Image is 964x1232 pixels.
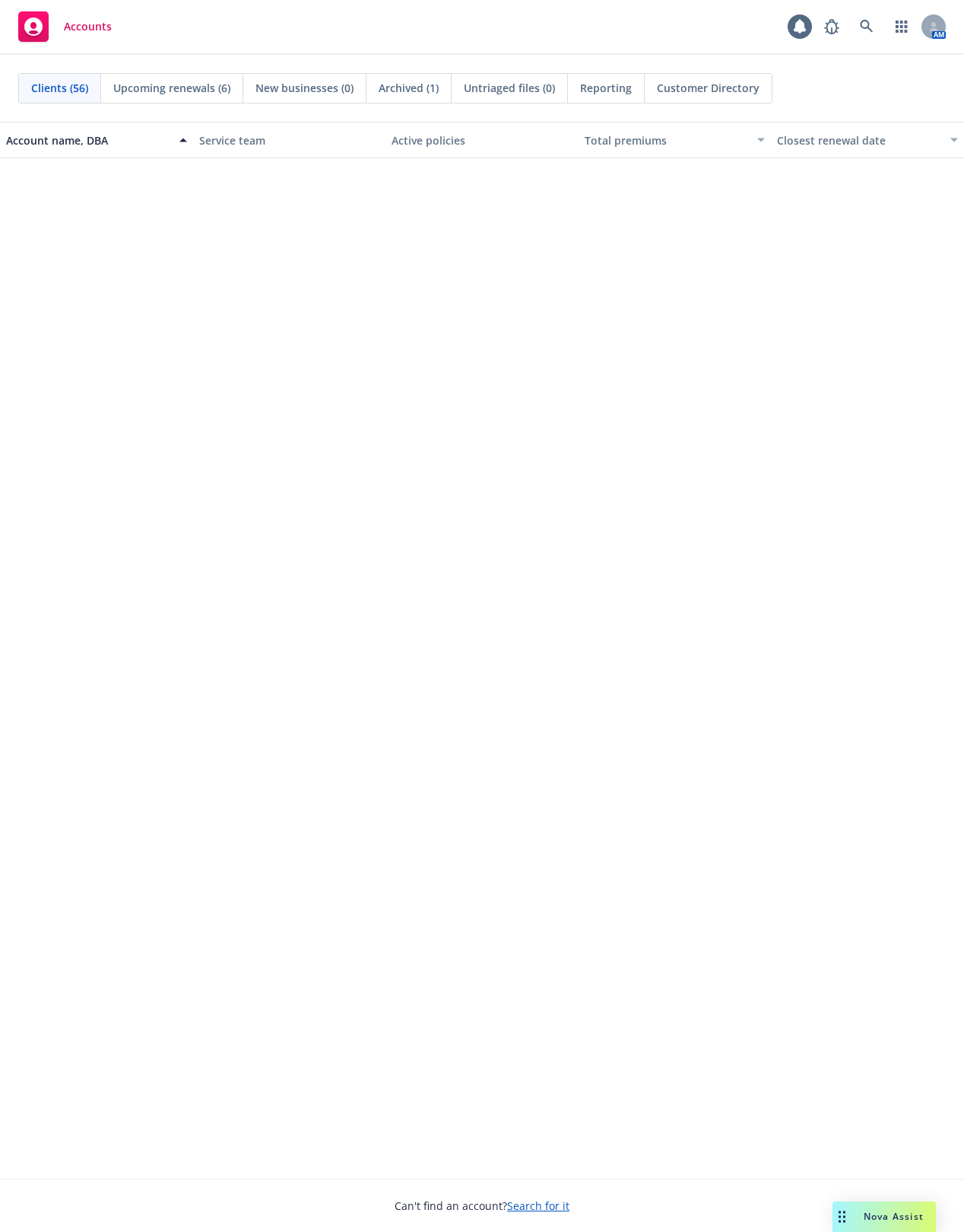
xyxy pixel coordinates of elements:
[585,132,749,148] div: Total premiums
[113,80,230,96] span: Upcoming renewals (6)
[385,122,579,158] button: Active policies
[851,11,882,42] a: Search
[817,11,847,42] a: Report a Bug
[886,11,917,42] a: Switch app
[777,132,941,148] div: Closest renewal date
[580,80,632,96] span: Reporting
[255,80,354,96] span: New businesses (0)
[771,122,964,158] button: Closest renewal date
[579,122,772,158] button: Total premiums
[395,1198,569,1214] span: Can't find an account?
[657,80,759,96] span: Customer Directory
[379,80,439,96] span: Archived (1)
[832,1202,851,1232] div: Drag to move
[6,132,170,148] div: Account name, DBA
[193,122,386,158] button: Service team
[507,1199,569,1213] a: Search for it
[464,80,555,96] span: Untriaged files (0)
[64,21,112,33] span: Accounts
[31,80,88,96] span: Clients (56)
[832,1202,936,1232] button: Nova Assist
[12,5,118,48] a: Accounts
[199,132,380,148] div: Service team
[392,132,572,148] div: Active policies
[864,1210,924,1223] span: Nova Assist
